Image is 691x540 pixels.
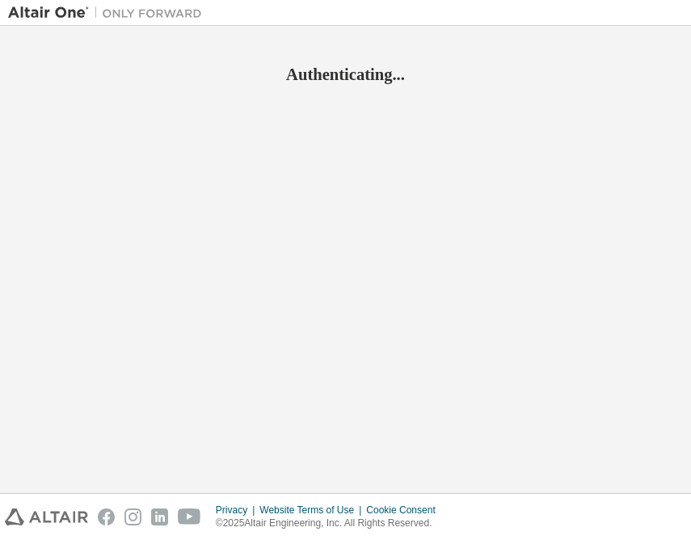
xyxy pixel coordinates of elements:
[151,508,168,525] img: linkedin.svg
[8,5,210,21] img: Altair One
[216,517,445,530] p: © 2025 Altair Engineering, Inc. All Rights Reserved.
[98,508,115,525] img: facebook.svg
[259,504,366,517] div: Website Terms of Use
[216,504,259,517] div: Privacy
[124,508,141,525] img: instagram.svg
[178,508,201,525] img: youtube.svg
[366,504,445,517] div: Cookie Consent
[5,508,88,525] img: altair_logo.svg
[8,64,683,85] h2: Authenticating...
